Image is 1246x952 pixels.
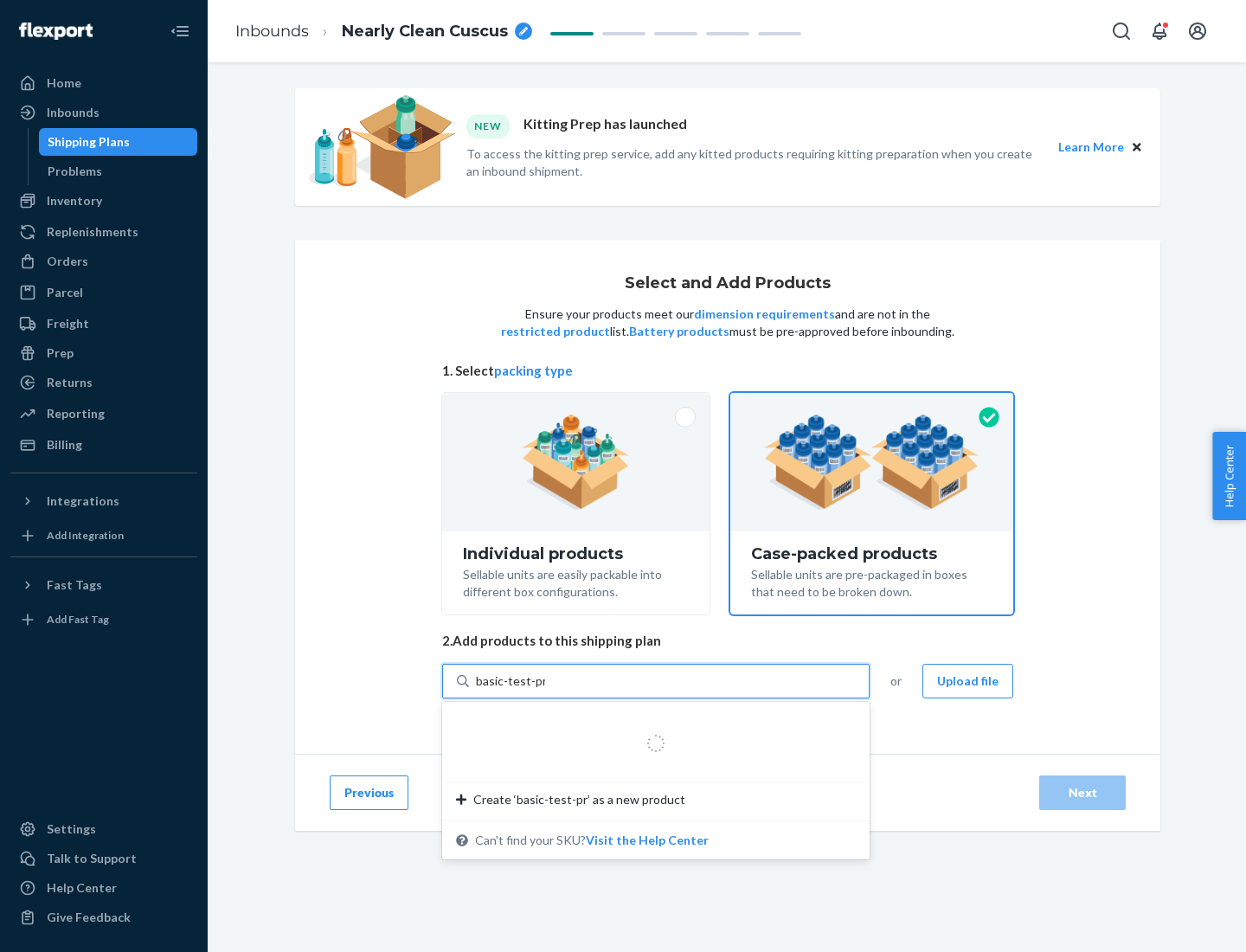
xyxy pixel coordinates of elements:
[10,571,197,599] button: Fast Tags
[47,850,137,867] div: Talk to Support
[10,487,197,515] button: Integrations
[10,874,197,902] a: Help Center
[47,879,117,897] div: Help Center
[222,6,546,57] ol: breadcrumbs
[47,612,109,627] div: Add Fast Tag
[10,69,197,97] a: Home
[47,104,100,121] div: Inbounds
[463,563,689,601] div: Sellable units are easily packable into different box configurations.
[10,400,197,428] a: Reporting
[10,279,197,306] a: Parcel
[10,606,197,634] a: Add Fast Tag
[47,315,89,332] div: Freight
[494,362,573,380] button: packing type
[48,133,130,151] div: Shipping Plans
[330,775,408,810] button: Previous
[10,522,197,550] a: Add Integration
[39,158,198,185] a: Problems
[19,23,93,40] img: Flexport logo
[48,163,102,180] div: Problems
[499,306,956,340] p: Ensure your products meet our and are not in the list. must be pre-approved before inbounding.
[10,845,197,872] a: Talk to Support
[10,99,197,126] a: Inbounds
[890,672,902,690] span: or
[47,576,102,594] div: Fast Tags
[466,145,1043,180] p: To access the kitting prep service, add any kitted products requiring kitting preparation when yo...
[47,74,81,92] div: Home
[47,344,74,362] div: Prep
[47,223,138,241] div: Replenishments
[463,545,689,563] div: Individual products
[764,415,979,510] img: case-pack.59cecea509d18c883b923b81aeac6d0b.png
[10,248,197,275] a: Orders
[442,362,1013,380] span: 1. Select
[523,114,687,138] p: Kitting Prep has launched
[47,192,102,209] div: Inventory
[1127,138,1146,157] button: Close
[10,815,197,843] a: Settings
[1142,14,1177,48] button: Open notifications
[473,791,685,808] span: Create ‘basic-test-pr’ as a new product
[47,374,93,391] div: Returns
[10,339,197,367] a: Prep
[1054,784,1111,801] div: Next
[466,114,510,138] div: NEW
[47,909,131,926] div: Give Feedback
[751,563,992,601] div: Sellable units are pre-packaged in boxes that need to be broken down.
[922,664,1013,698] button: Upload file
[10,218,197,246] a: Replenishments
[586,832,709,849] button: Create ‘basic-test-pr’ as a new productCan't find your SKU?
[47,528,124,543] div: Add Integration
[442,632,1013,650] span: 2. Add products to this shipping plan
[10,187,197,215] a: Inventory
[1039,775,1126,810] button: Next
[10,310,197,338] a: Freight
[342,21,508,43] span: Nearly Clean Cuscus
[39,128,198,156] a: Shipping Plans
[47,436,82,453] div: Billing
[1058,138,1124,157] button: Learn More
[625,275,831,293] h1: Select and Add Products
[501,323,610,340] button: restricted product
[10,369,197,396] a: Returns
[10,431,197,459] a: Billing
[235,22,309,41] a: Inbounds
[476,672,545,690] input: Create ‘basic-test-pr’ as a new productCan't find your SKU?Visit the Help Center
[47,284,83,301] div: Parcel
[629,323,729,340] button: Battery products
[1212,432,1246,520] button: Help Center
[47,253,88,270] div: Orders
[10,904,197,931] button: Give Feedback
[694,306,835,323] button: dimension requirements
[47,492,119,510] div: Integrations
[1180,14,1215,48] button: Open account menu
[47,820,96,838] div: Settings
[751,545,992,563] div: Case-packed products
[47,405,105,422] div: Reporting
[475,832,709,849] span: Can't find your SKU?
[522,415,630,510] img: individual-pack.facf35554cb0f1810c75b2bd6df2d64e.png
[163,14,197,48] button: Close Navigation
[1104,14,1139,48] button: Open Search Box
